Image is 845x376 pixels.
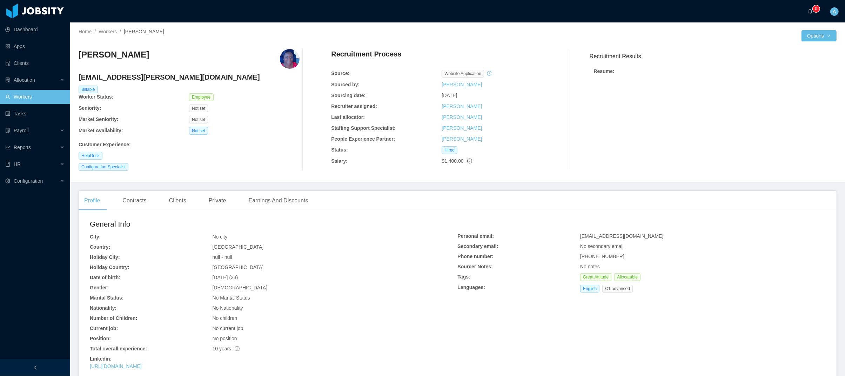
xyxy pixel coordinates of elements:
span: Not set [189,127,208,135]
div: Clients [163,191,192,210]
sup: 0 [813,5,820,12]
span: No secondary email [580,243,624,249]
span: info-circle [235,346,240,351]
i: icon: setting [5,179,10,183]
b: Linkedin: [90,356,112,362]
span: website application [442,70,484,78]
div: Profile [79,191,106,210]
span: No current job [212,325,243,331]
span: Configuration Specialist [79,163,128,171]
b: Languages: [458,284,485,290]
span: 10 years [212,346,240,351]
b: Total overall experience: [90,346,147,351]
h4: [EMAIL_ADDRESS][PERSON_NAME][DOMAIN_NAME] [79,72,300,82]
b: Personal email: [458,233,494,239]
b: Phone number: [458,254,494,259]
b: Date of birth: [90,275,120,280]
a: [PERSON_NAME] [442,114,482,120]
a: Home [79,29,92,34]
b: Secondary email: [458,243,498,249]
b: Sourced by: [331,82,360,87]
b: Holiday City: [90,254,120,260]
span: info-circle [467,159,472,163]
a: [URL][DOMAIN_NAME] [90,363,142,369]
span: Allocation [14,77,35,83]
a: icon: appstoreApps [5,39,65,53]
i: icon: solution [5,78,10,82]
b: Current job: [90,325,118,331]
span: No position [212,336,237,341]
span: No city [212,234,227,240]
span: / [94,29,96,34]
span: C1 advanced [602,285,633,293]
b: Holiday Country: [90,264,129,270]
span: Allocatable [614,273,641,281]
div: Earnings And Discounts [243,191,314,210]
h4: Recruitment Process [331,49,401,59]
span: [DEMOGRAPHIC_DATA] [212,285,267,290]
span: [GEOGRAPHIC_DATA] [212,264,263,270]
a: [PERSON_NAME] [442,125,482,131]
b: Market Availability: [79,128,123,133]
strong: Resume : [594,68,615,74]
h2: General Info [90,219,458,230]
img: b17161a8-9e4f-41fb-8331-c78f8097e4c1_66f4722c9a1a6-400w.png [280,49,300,69]
span: [GEOGRAPHIC_DATA] [212,244,263,250]
span: Payroll [14,128,29,133]
a: icon: profileTasks [5,107,65,121]
i: icon: bell [808,9,813,14]
span: HR [14,161,21,167]
span: Employee [189,93,213,101]
b: Recruiter assigned: [331,103,377,109]
h3: Recruitment Results [590,52,837,61]
span: Great Attitude [580,273,611,281]
b: Sourcing date: [331,93,366,98]
span: Not set [189,105,208,112]
b: Sourcer Notes: [458,264,493,269]
span: No children [212,315,237,321]
b: City: [90,234,101,240]
b: Worker Status: [79,94,113,100]
a: icon: userWorkers [5,90,65,104]
b: Market Seniority: [79,116,119,122]
span: [PERSON_NAME] [124,29,164,34]
span: [PHONE_NUMBER] [580,254,624,259]
b: Marital Status: [90,295,123,301]
b: Last allocator: [331,114,365,120]
span: / [120,29,121,34]
b: Country: [90,244,110,250]
b: Status: [331,147,348,153]
b: Position: [90,336,111,341]
a: Workers [99,29,117,34]
i: icon: history [487,71,492,76]
span: Reports [14,145,31,150]
b: Salary: [331,158,348,164]
span: [DATE] [442,93,457,98]
span: A [833,7,836,16]
h3: [PERSON_NAME] [79,49,149,60]
a: [PERSON_NAME] [442,136,482,142]
span: null - null [212,254,232,260]
span: Not set [189,116,208,123]
b: Staffing Support Specialist: [331,125,396,131]
span: [DATE] (33) [212,275,238,280]
b: Customer Experience : [79,142,131,147]
i: icon: file-protect [5,128,10,133]
i: icon: line-chart [5,145,10,150]
span: HelpDesk [79,152,102,160]
b: Seniority: [79,105,101,111]
div: Contracts [117,191,152,210]
span: Configuration [14,178,43,184]
a: icon: pie-chartDashboard [5,22,65,36]
a: [PERSON_NAME] [442,82,482,87]
a: icon: auditClients [5,56,65,70]
b: Gender: [90,285,109,290]
b: People Experience Partner: [331,136,395,142]
span: No Marital Status [212,295,250,301]
b: Number of Children: [90,315,137,321]
span: No notes [580,264,600,269]
a: [PERSON_NAME] [442,103,482,109]
span: $1,400.00 [442,158,463,164]
span: [EMAIL_ADDRESS][DOMAIN_NAME] [580,233,663,239]
span: No Nationality [212,305,243,311]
